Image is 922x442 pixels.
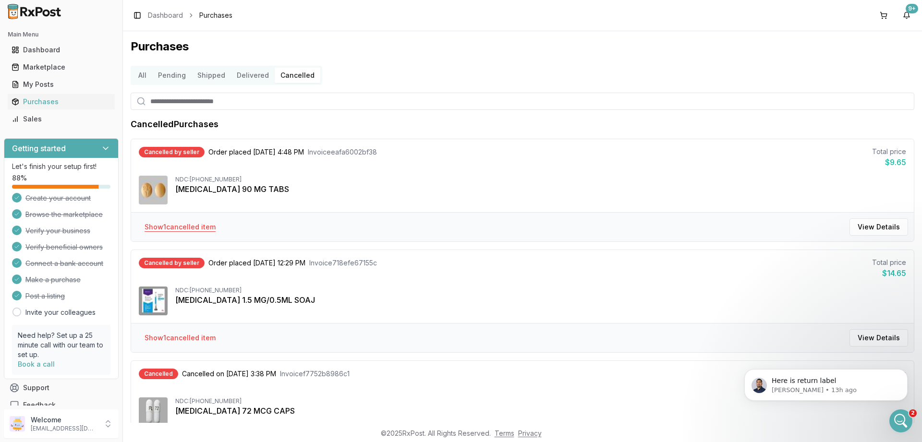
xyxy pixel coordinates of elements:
span: Order placed [DATE] 12:29 PM [208,258,305,268]
div: 9+ [906,4,918,13]
button: Support [4,379,119,396]
a: Invite your colleagues [25,308,96,317]
a: Marketplace [8,59,115,76]
button: Marketplace [4,60,119,75]
div: Total price [872,147,906,156]
button: Show1cancelled item [137,329,223,346]
h3: Getting started [12,143,66,154]
img: Brilinta 90 MG TABS [139,176,168,204]
h2: Main Menu [8,31,115,38]
button: Delivered [231,68,275,83]
span: Invoice f7752b8986c1 [280,369,350,379]
p: Let's finish your setup first! [12,162,110,171]
div: [MEDICAL_DATA] 72 MCG CAPS [175,405,906,417]
button: 9+ [899,8,914,23]
img: Trulicity 1.5 MG/0.5ML SOAJ [139,287,168,315]
div: $9.65 [872,156,906,168]
span: Invoice 718efe67155c [309,258,377,268]
button: View Details [849,218,908,236]
a: Book a call [18,360,55,368]
span: Purchases [199,11,232,20]
button: Show1cancelled item [137,218,223,236]
a: Sales [8,110,115,128]
div: $14.65 [872,267,906,279]
a: Privacy [518,429,542,437]
img: User avatar [10,416,25,431]
a: My Posts [8,76,115,93]
a: Dashboard [8,41,115,59]
button: My Posts [4,77,119,92]
iframe: Intercom notifications message [730,349,922,416]
div: Cancelled by seller [139,258,205,268]
div: NDC: [PHONE_NUMBER] [175,176,906,183]
button: Purchases [4,94,119,109]
div: Purchases [12,97,111,107]
span: Make a purchase [25,275,81,285]
a: Terms [495,429,514,437]
p: Welcome [31,415,97,425]
div: Sales [12,114,111,124]
h1: Cancelled Purchases [131,118,218,131]
iframe: Intercom live chat [889,409,912,432]
p: Need help? Set up a 25 minute call with our team to set up. [18,331,105,359]
div: Cancelled [139,369,178,379]
div: My Posts [12,80,111,89]
button: Pending [152,68,192,83]
div: NDC: [PHONE_NUMBER] [175,287,906,294]
span: Invoice eafa6002bf38 [308,147,377,157]
div: [MEDICAL_DATA] 1.5 MG/0.5ML SOAJ [175,294,906,306]
button: Cancelled [275,68,320,83]
span: Verify beneficial owners [25,242,103,252]
div: Marketplace [12,62,111,72]
p: [EMAIL_ADDRESS][DOMAIN_NAME] [31,425,97,432]
h1: Purchases [131,39,914,54]
button: All [133,68,152,83]
a: Purchases [8,93,115,110]
img: RxPost Logo [4,4,65,19]
span: Browse the marketplace [25,210,103,219]
span: Post a listing [25,291,65,301]
div: Cancelled by seller [139,147,205,157]
button: View Details [849,329,908,346]
span: Feedback [23,400,56,410]
img: Linzess 72 MCG CAPS [139,397,168,426]
span: 2 [909,409,917,417]
nav: breadcrumb [148,11,232,20]
div: Total price [872,258,906,267]
a: Dashboard [148,11,183,20]
button: Sales [4,111,119,127]
span: Cancelled on [DATE] 3:38 PM [182,369,276,379]
div: NDC: [PHONE_NUMBER] [175,397,906,405]
span: 88 % [12,173,27,183]
button: Shipped [192,68,231,83]
span: Order placed [DATE] 4:48 PM [208,147,304,157]
button: Feedback [4,396,119,414]
div: [MEDICAL_DATA] 90 MG TABS [175,183,906,195]
span: Create your account [25,193,91,203]
span: Verify your business [25,226,90,236]
div: Dashboard [12,45,111,55]
button: Dashboard [4,42,119,58]
span: Connect a bank account [25,259,103,268]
